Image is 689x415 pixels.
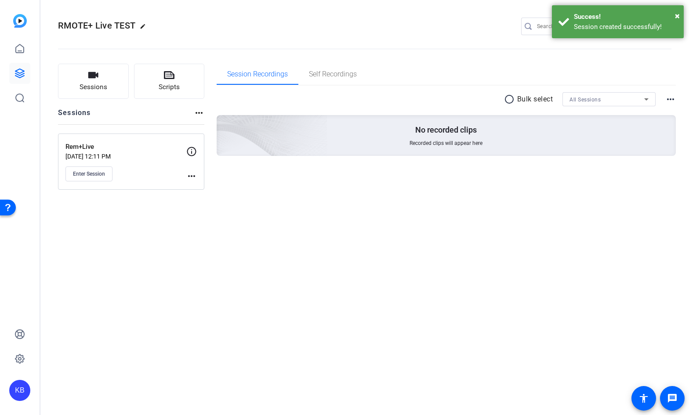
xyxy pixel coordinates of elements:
[638,393,649,404] mat-icon: accessibility
[159,82,180,92] span: Scripts
[65,142,186,152] p: Rem+Live
[504,94,517,105] mat-icon: radio_button_unchecked
[665,94,676,105] mat-icon: more_horiz
[118,28,328,219] img: embarkstudio-empty-session.png
[9,380,30,401] div: KB
[675,9,680,22] button: Close
[134,64,205,99] button: Scripts
[65,166,112,181] button: Enter Session
[58,20,135,31] span: RMOTE+ Live TEST
[58,64,129,99] button: Sessions
[140,23,150,34] mat-icon: edit
[73,170,105,177] span: Enter Session
[227,71,288,78] span: Session Recordings
[65,153,186,160] p: [DATE] 12:11 PM
[410,140,482,147] span: Recorded clips will appear here
[574,22,677,32] div: Session created successfully!
[569,97,601,103] span: All Sessions
[309,71,357,78] span: Self Recordings
[415,125,477,135] p: No recorded clips
[537,21,616,32] input: Search
[574,12,677,22] div: Success!
[517,94,553,105] p: Bulk select
[80,82,107,92] span: Sessions
[58,108,91,124] h2: Sessions
[194,108,204,118] mat-icon: more_horiz
[186,171,197,181] mat-icon: more_horiz
[667,393,678,404] mat-icon: message
[675,11,680,21] span: ×
[13,14,27,28] img: blue-gradient.svg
